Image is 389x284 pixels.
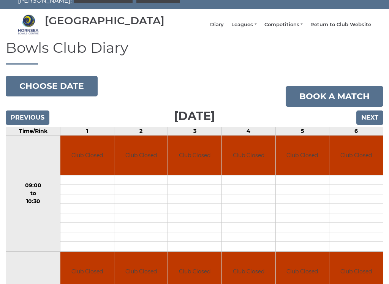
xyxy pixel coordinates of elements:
[222,127,276,135] td: 4
[60,127,114,135] td: 1
[114,127,168,135] td: 2
[6,110,49,125] input: Previous
[60,136,114,175] td: Club Closed
[210,21,224,28] a: Diary
[310,21,371,28] a: Return to Club Website
[222,136,275,175] td: Club Closed
[286,86,383,107] a: Book a match
[329,136,383,175] td: Club Closed
[329,127,383,135] td: 6
[231,21,256,28] a: Leagues
[356,110,383,125] input: Next
[114,136,168,175] td: Club Closed
[168,127,222,135] td: 3
[6,135,60,252] td: 09:00 to 10:30
[45,15,164,27] div: [GEOGRAPHIC_DATA]
[18,14,39,35] img: Hornsea Bowls Centre
[264,21,303,28] a: Competitions
[6,76,98,96] button: Choose date
[275,127,329,135] td: 5
[6,127,60,135] td: Time/Rink
[276,136,329,175] td: Club Closed
[168,136,221,175] td: Club Closed
[6,40,383,65] h1: Bowls Club Diary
